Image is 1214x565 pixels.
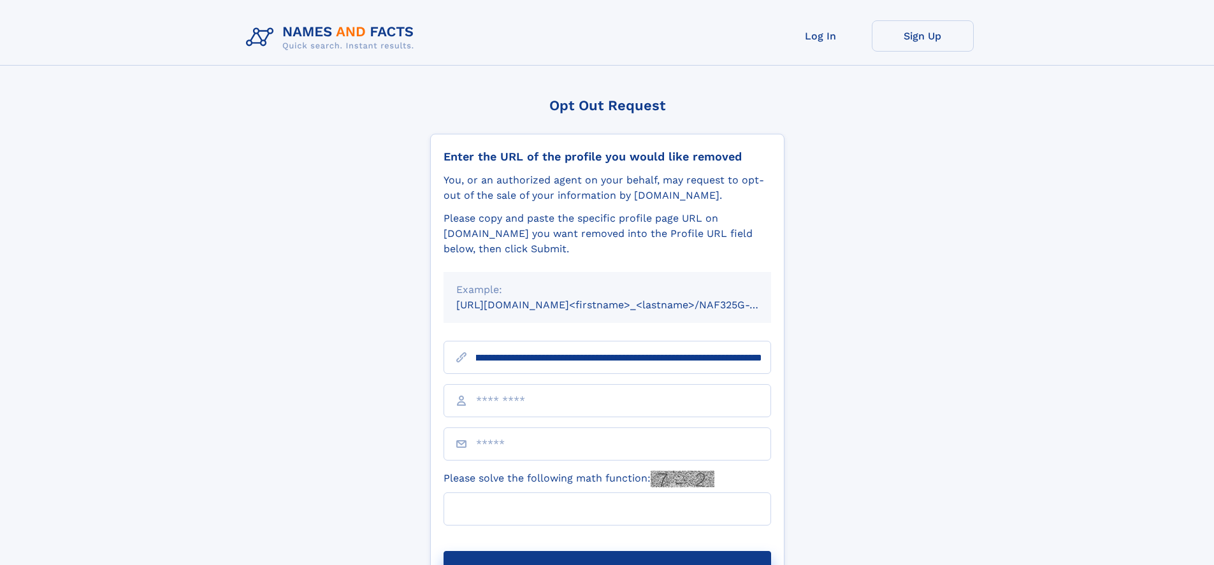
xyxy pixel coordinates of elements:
[444,211,771,257] div: Please copy and paste the specific profile page URL on [DOMAIN_NAME] you want removed into the Pr...
[241,20,424,55] img: Logo Names and Facts
[770,20,872,52] a: Log In
[430,97,784,113] div: Opt Out Request
[456,299,795,311] small: [URL][DOMAIN_NAME]<firstname>_<lastname>/NAF325G-xxxxxxxx
[872,20,974,52] a: Sign Up
[444,150,771,164] div: Enter the URL of the profile you would like removed
[444,471,714,487] label: Please solve the following math function:
[444,173,771,203] div: You, or an authorized agent on your behalf, may request to opt-out of the sale of your informatio...
[456,282,758,297] div: Example:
